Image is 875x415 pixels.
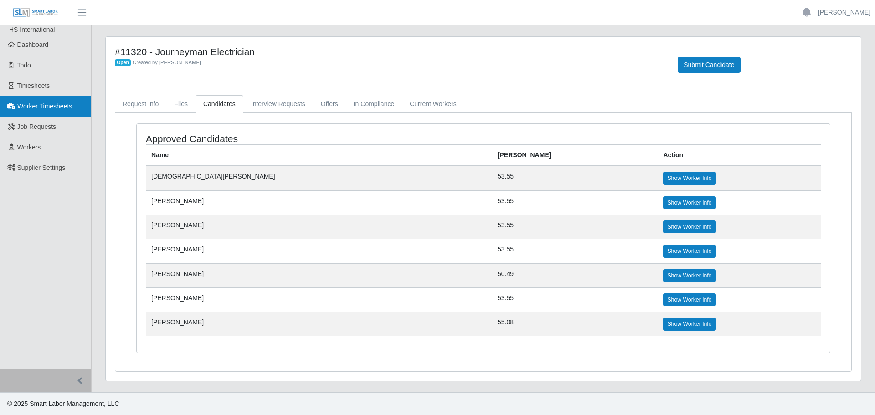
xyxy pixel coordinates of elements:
[146,190,492,215] td: [PERSON_NAME]
[146,288,492,312] td: [PERSON_NAME]
[13,8,58,18] img: SLM Logo
[492,239,658,263] td: 53.55
[115,59,131,67] span: Open
[17,82,50,89] span: Timesheets
[492,190,658,215] td: 53.55
[17,102,72,110] span: Worker Timesheets
[7,400,119,407] span: © 2025 Smart Labor Management, LLC
[663,293,715,306] a: Show Worker Info
[146,215,492,239] td: [PERSON_NAME]
[346,95,402,113] a: In Compliance
[146,239,492,263] td: [PERSON_NAME]
[313,95,346,113] a: Offers
[146,263,492,287] td: [PERSON_NAME]
[9,26,55,33] span: HS International
[492,288,658,312] td: 53.55
[115,95,166,113] a: Request Info
[146,166,492,190] td: [DEMOGRAPHIC_DATA][PERSON_NAME]
[492,312,658,336] td: 55.08
[17,41,49,48] span: Dashboard
[492,215,658,239] td: 53.55
[17,143,41,151] span: Workers
[492,166,658,190] td: 53.55
[17,164,66,171] span: Supplier Settings
[146,312,492,336] td: [PERSON_NAME]
[146,133,419,144] h4: Approved Candidates
[492,145,658,166] th: [PERSON_NAME]
[663,245,715,257] a: Show Worker Info
[658,145,821,166] th: Action
[115,46,664,57] h4: #11320 - Journeyman Electrician
[818,8,870,17] a: [PERSON_NAME]
[17,123,57,130] span: Job Requests
[402,95,464,113] a: Current Workers
[678,57,740,73] button: Submit Candidate
[663,318,715,330] a: Show Worker Info
[663,196,715,209] a: Show Worker Info
[17,61,31,69] span: Todo
[492,263,658,287] td: 50.49
[146,145,492,166] th: Name
[196,95,243,113] a: Candidates
[663,172,715,184] a: Show Worker Info
[243,95,313,113] a: Interview Requests
[166,95,196,113] a: Files
[663,269,715,282] a: Show Worker Info
[133,60,201,65] span: Created by [PERSON_NAME]
[663,220,715,233] a: Show Worker Info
